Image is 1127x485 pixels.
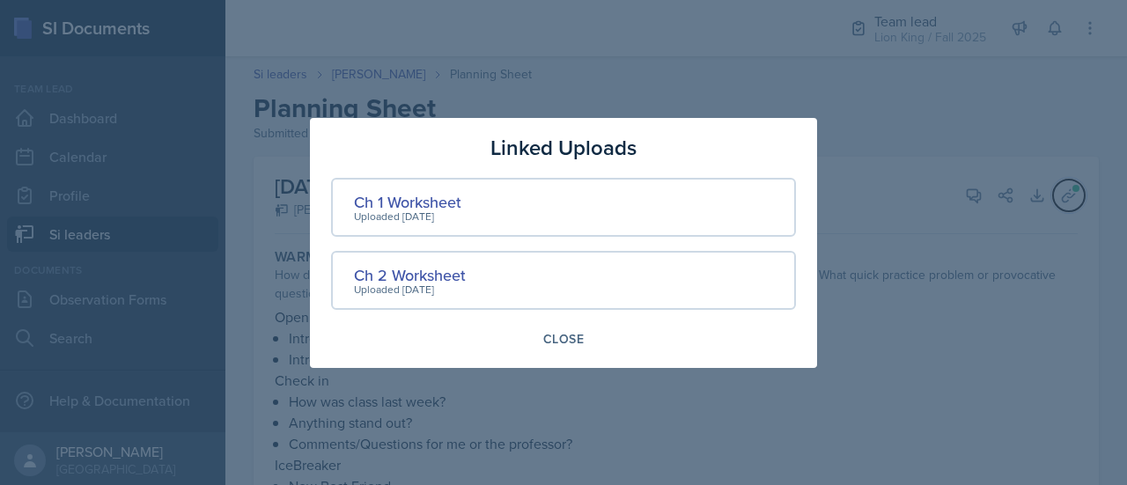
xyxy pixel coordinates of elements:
[354,263,466,287] div: Ch 2 Worksheet
[490,132,637,164] h3: Linked Uploads
[532,324,595,354] button: Close
[354,209,461,224] div: Uploaded [DATE]
[354,282,466,298] div: Uploaded [DATE]
[543,332,584,346] div: Close
[354,190,461,214] div: Ch 1 Worksheet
